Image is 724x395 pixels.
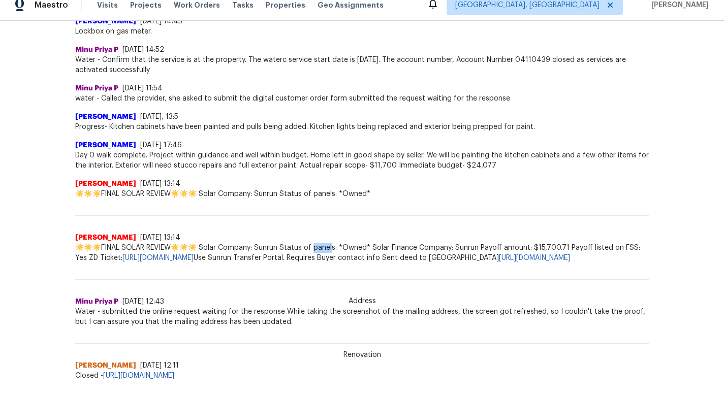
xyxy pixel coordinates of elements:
span: [DATE] 14:43 [140,18,182,25]
span: [DATE] 13:14 [140,180,180,187]
span: Address [342,296,382,306]
span: Lockbox on gas meter. [75,26,649,37]
span: ☀️☀️☀️FINAL SOLAR REVIEW☀️☀️☀️ Solar Company: Sunrun Status of panels: *Owned* Solar Finance Comp... [75,243,649,263]
span: [PERSON_NAME] [75,16,136,26]
a: [URL][DOMAIN_NAME] [122,254,194,261]
span: Minu Priya P [75,297,118,307]
span: [PERSON_NAME] [75,179,136,189]
span: [DATE] 12:11 [140,362,179,369]
span: Day 0 walk complete. Project within guidance and well within budget. Home left in good shape by s... [75,150,649,171]
span: [DATE] 14:52 [122,46,164,53]
a: [URL][DOMAIN_NAME] [103,372,174,379]
span: [DATE] 17:46 [140,142,182,149]
span: [DATE] 11:54 [122,85,163,92]
span: Closed - [75,371,649,381]
span: Minu Priya P [75,83,118,93]
span: Minu Priya P [75,45,118,55]
span: [DATE] 13:14 [140,234,180,241]
a: [URL][DOMAIN_NAME] [499,254,570,261]
span: Water - submitted the online request waiting for the response While taking the screenshot of the ... [75,307,649,327]
span: Tasks [232,2,254,9]
span: water - Called the provider, she asked to submit the digital customer order form submitted the re... [75,93,649,104]
span: ☀️☀️☀️FINAL SOLAR REVIEW☀️☀️☀️ Solar Company: Sunrun Status of panels: *Owned* [75,189,649,199]
span: [DATE], 13:5 [140,113,178,120]
span: [PERSON_NAME] [75,112,136,122]
span: [PERSON_NAME] [75,140,136,150]
span: Water - Confirm that the service is at the property. The waterc service start date is [DATE]. The... [75,55,649,75]
span: [PERSON_NAME] [75,360,136,371]
span: Renovation [337,350,387,360]
span: [DATE] 12:43 [122,298,164,305]
span: Progress- Kitchen cabinets have been painted and pulls being added. Kitchen lights being replaced... [75,122,649,132]
span: [PERSON_NAME] [75,233,136,243]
